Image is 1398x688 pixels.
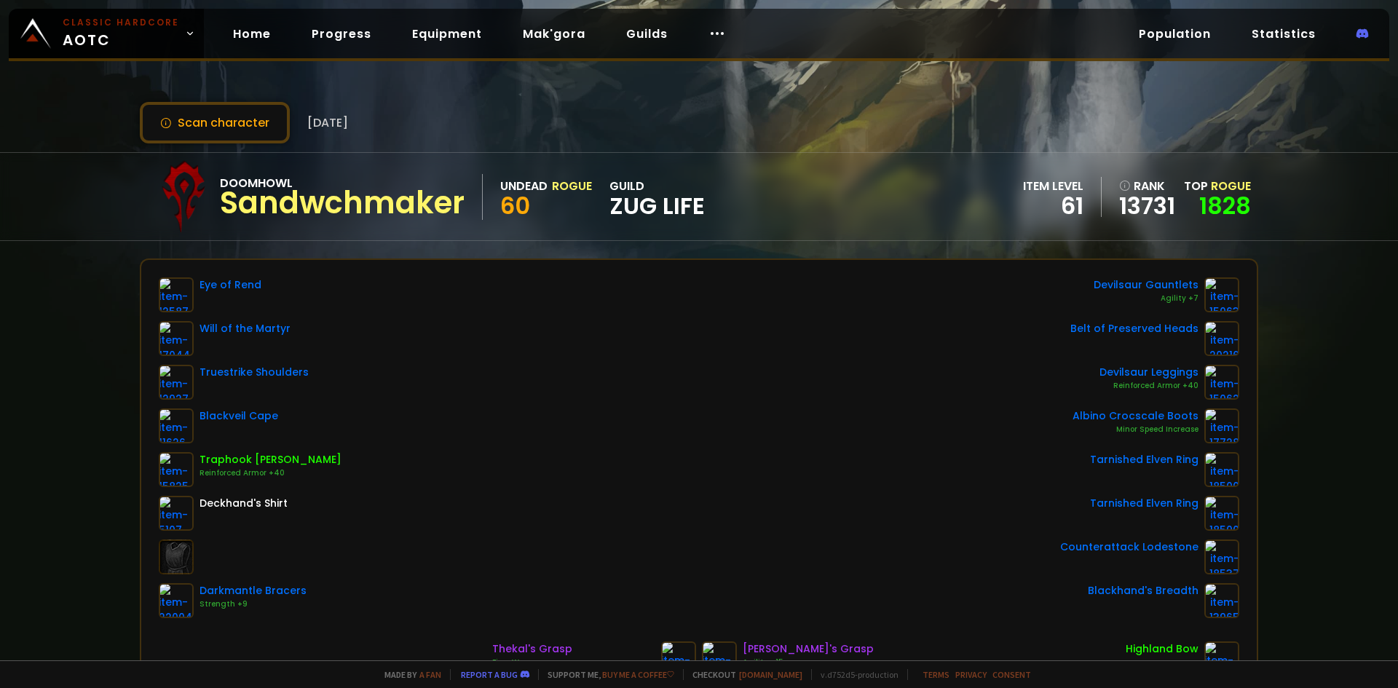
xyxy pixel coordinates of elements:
[500,177,548,195] div: Undead
[140,102,290,143] button: Scan character
[1240,19,1327,49] a: Statistics
[552,177,592,195] div: Rogue
[1094,293,1198,304] div: Agility +7
[538,669,674,680] span: Support me,
[602,669,674,680] a: Buy me a coffee
[511,19,597,49] a: Mak'gora
[376,669,441,680] span: Made by
[1204,365,1239,400] img: item-15062
[221,19,283,49] a: Home
[923,669,949,680] a: Terms
[683,669,802,680] span: Checkout
[1094,277,1198,293] div: Devilsaur Gauntlets
[1211,178,1251,194] span: Rogue
[500,189,530,222] span: 60
[159,496,194,531] img: item-5107
[1204,321,1239,356] img: item-20216
[159,277,194,312] img: item-12587
[1204,539,1239,574] img: item-18537
[1204,583,1239,618] img: item-13965
[200,467,341,479] div: Reinforced Armor +40
[1119,177,1175,195] div: rank
[1073,408,1198,424] div: Albino Crocscale Boots
[461,669,518,680] a: Report a bug
[200,583,307,598] div: Darkmantle Bracers
[1023,195,1083,217] div: 61
[609,177,705,217] div: guild
[9,9,204,58] a: Classic HardcoreAOTC
[1204,277,1239,312] img: item-15063
[307,114,348,132] span: [DATE]
[1099,380,1198,392] div: Reinforced Armor +40
[200,452,341,467] div: Traphook [PERSON_NAME]
[300,19,383,49] a: Progress
[661,641,696,676] img: item-19896
[1088,583,1198,598] div: Blackhand's Breadth
[1127,19,1223,49] a: Population
[1090,452,1198,467] div: Tarnished Elven Ring
[1119,195,1175,217] a: 13731
[1126,641,1198,657] div: Highland Bow
[419,669,441,680] a: a fan
[1073,424,1198,435] div: Minor Speed Increase
[1023,177,1083,195] div: item level
[159,452,194,487] img: item-15825
[1070,321,1198,336] div: Belt of Preserved Heads
[492,657,655,668] div: Fiery Weapon
[1090,496,1198,511] div: Tarnished Elven Ring
[1204,452,1239,487] img: item-18500
[1204,496,1239,531] img: item-18500
[159,321,194,356] img: item-17044
[739,669,802,680] a: [DOMAIN_NAME]
[220,174,465,192] div: Doomhowl
[200,408,278,424] div: Blackveil Cape
[609,195,705,217] span: Zug Life
[200,365,309,380] div: Truestrike Shoulders
[615,19,679,49] a: Guilds
[63,16,179,29] small: Classic Hardcore
[1204,408,1239,443] img: item-17728
[200,321,291,336] div: Will of the Martyr
[811,669,899,680] span: v. d752d5 - production
[1099,365,1198,380] div: Devilsaur Leggings
[400,19,494,49] a: Equipment
[1184,177,1251,195] div: Top
[1204,641,1239,676] img: item-19114
[63,16,179,51] span: AOTC
[159,408,194,443] img: item-11626
[992,669,1031,680] a: Consent
[1060,539,1198,555] div: Counterattack Lodestone
[492,641,655,657] div: Thekal's Grasp
[159,365,194,400] img: item-12927
[1199,189,1251,222] a: 1828
[220,192,465,214] div: Sandwchmaker
[702,641,737,676] img: item-19910
[955,669,987,680] a: Privacy
[200,496,288,511] div: Deckhand's Shirt
[200,598,307,610] div: Strength +9
[743,641,906,657] div: [PERSON_NAME]'s Grasp
[743,657,906,668] div: Agility +15
[200,277,261,293] div: Eye of Rend
[159,583,194,618] img: item-22004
